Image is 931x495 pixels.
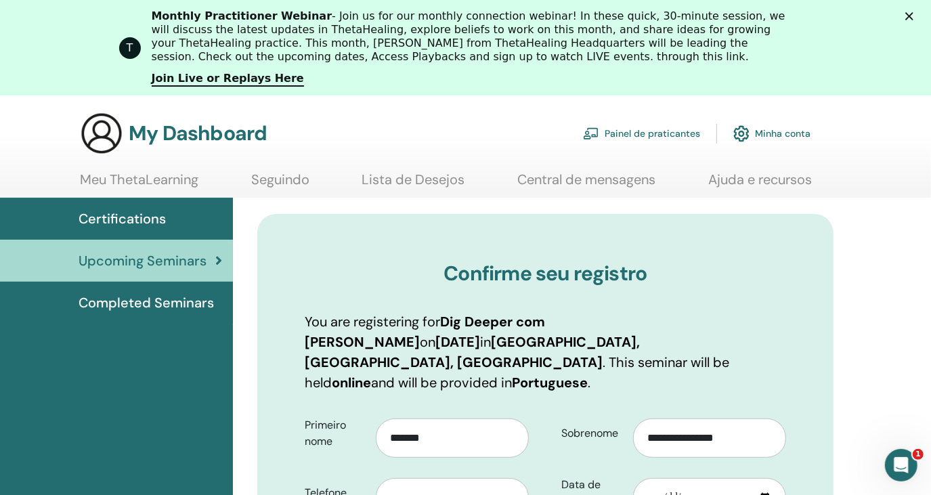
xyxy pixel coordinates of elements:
a: Seguindo [251,171,309,198]
h3: Confirme seu registro [305,261,786,286]
span: Certifications [79,209,166,229]
img: cog.svg [733,122,750,145]
a: Meu ThetaLearning [80,171,198,198]
img: chalkboard-teacher.svg [583,127,599,139]
b: Monthly Practitioner Webinar [152,9,332,22]
label: Sobrenome [551,421,633,446]
a: Lista de Desejos [362,171,465,198]
h3: My Dashboard [129,121,267,146]
b: Portuguese [512,374,588,391]
span: 1 [913,449,924,460]
span: Upcoming Seminars [79,251,207,271]
b: online [332,374,371,391]
div: Profile image for ThetaHealing [119,37,141,59]
span: Completed Seminars [79,293,214,313]
div: Fechar [905,12,919,20]
a: Ajuda e recursos [708,171,812,198]
div: - Join us for our monthly connection webinar! In these quick, 30-minute session, we will discuss ... [152,9,791,64]
iframe: Intercom live chat [885,449,917,481]
label: Primeiro nome [295,412,376,454]
a: Central de mensagens [517,171,655,198]
b: [DATE] [435,333,480,351]
a: Join Live or Replays Here [152,72,304,87]
a: Minha conta [733,119,810,148]
a: Painel de praticantes [583,119,700,148]
img: generic-user-icon.jpg [80,112,123,155]
p: You are registering for on in . This seminar will be held and will be provided in . [305,311,786,393]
